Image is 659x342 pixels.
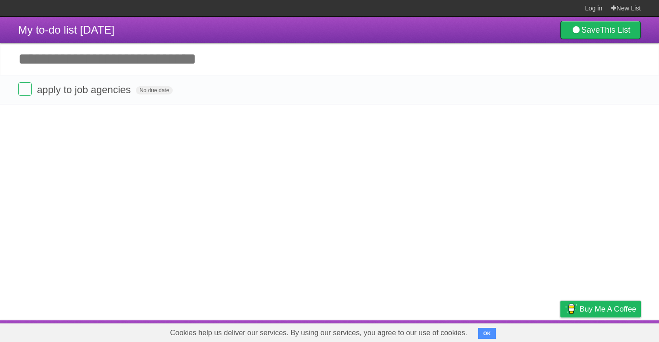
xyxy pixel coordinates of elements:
[584,322,641,340] a: Suggest a feature
[560,21,641,39] a: SaveThis List
[18,82,32,96] label: Done
[469,322,506,340] a: Developers
[518,322,538,340] a: Terms
[565,301,577,317] img: Buy me a coffee
[37,84,133,95] span: apply to job agencies
[18,24,115,36] span: My to-do list [DATE]
[560,301,641,317] a: Buy me a coffee
[136,86,173,94] span: No due date
[549,322,572,340] a: Privacy
[161,324,476,342] span: Cookies help us deliver our services. By using our services, you agree to our use of cookies.
[478,328,496,339] button: OK
[439,322,459,340] a: About
[579,301,636,317] span: Buy me a coffee
[600,25,630,35] b: This List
